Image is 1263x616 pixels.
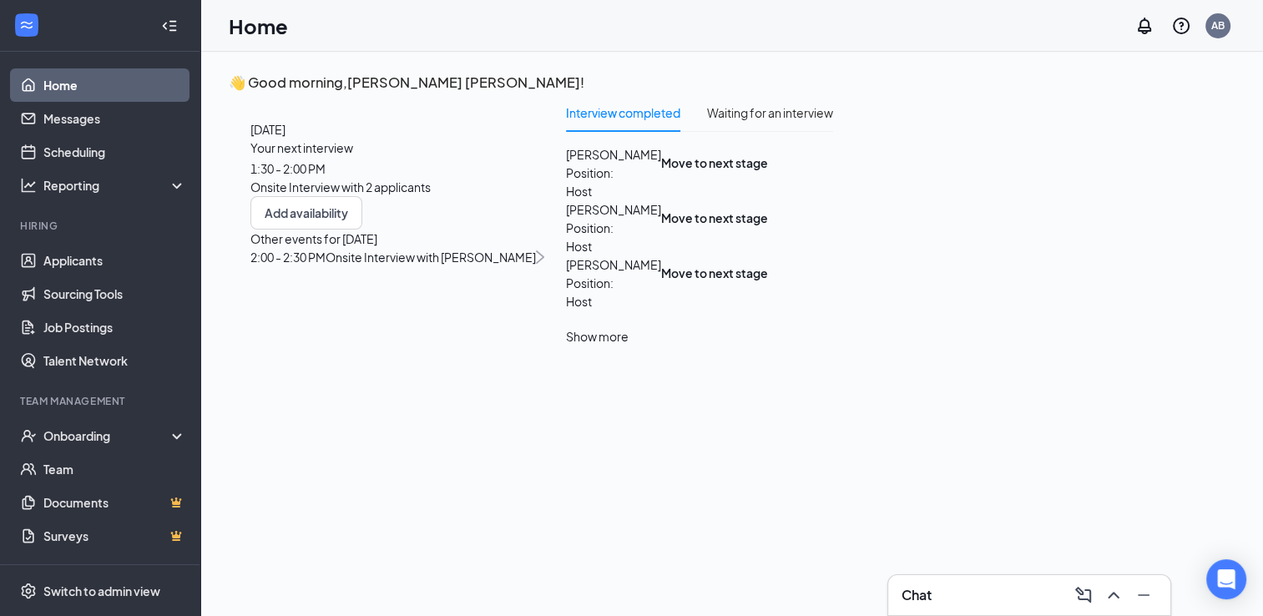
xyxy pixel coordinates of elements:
[20,177,37,194] svg: Analysis
[229,72,833,93] h3: 👋 Good morning, [PERSON_NAME] [PERSON_NAME] !
[43,135,186,169] a: Scheduling
[250,120,544,139] span: [DATE]
[1130,582,1157,608] button: Minimize
[707,104,833,122] div: Waiting for an interview
[566,104,680,122] div: Interview completed
[43,452,186,486] a: Team
[1104,585,1124,605] svg: ChevronUp
[566,237,661,255] p: Host
[902,586,932,604] h3: Chat
[20,219,183,233] div: Hiring
[1070,582,1097,608] button: ComposeMessage
[43,177,187,194] div: Reporting
[1171,16,1191,36] svg: QuestionInfo
[566,219,661,237] p: Position:
[566,164,661,182] p: Position:
[566,255,661,274] span: [PERSON_NAME]
[161,18,178,34] svg: Collapse
[250,250,326,265] span: 2:00 - 2:30 PM
[43,244,186,277] a: Applicants
[566,182,661,200] p: Host
[1134,16,1154,36] svg: Notifications
[566,274,661,292] p: Position:
[20,427,37,444] svg: UserCheck
[43,277,186,311] a: Sourcing Tools
[43,486,186,519] a: DocumentsCrown
[661,255,768,291] button: Move to next stage
[229,12,288,40] h1: Home
[250,179,431,194] span: Onsite Interview with 2 applicants
[43,427,172,444] div: Onboarding
[1134,585,1154,605] svg: Minimize
[1206,559,1246,599] div: Open Intercom Messenger
[43,519,186,553] a: SurveysCrown
[43,68,186,102] a: Home
[1100,582,1127,608] button: ChevronUp
[20,583,37,599] svg: Settings
[20,394,183,408] div: Team Management
[566,200,661,219] span: [PERSON_NAME]
[43,344,186,377] a: Talent Network
[661,200,768,236] button: Move to next stage
[566,145,661,164] span: [PERSON_NAME]
[250,161,326,176] span: 1:30 - 2:00 PM
[250,230,544,248] span: Other events for [DATE]
[326,250,536,265] span: Onsite Interview with [PERSON_NAME]
[1074,585,1094,605] svg: ComposeMessage
[43,583,160,599] div: Switch to admin view
[566,292,661,311] p: Host
[566,327,629,346] div: Show more
[1211,18,1225,33] div: AB
[43,102,186,135] a: Messages
[18,17,35,33] svg: WorkstreamLogo
[250,196,362,230] button: Add availability
[661,145,768,181] button: Move to next stage
[43,311,186,344] a: Job Postings
[250,140,353,155] span: Your next interview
